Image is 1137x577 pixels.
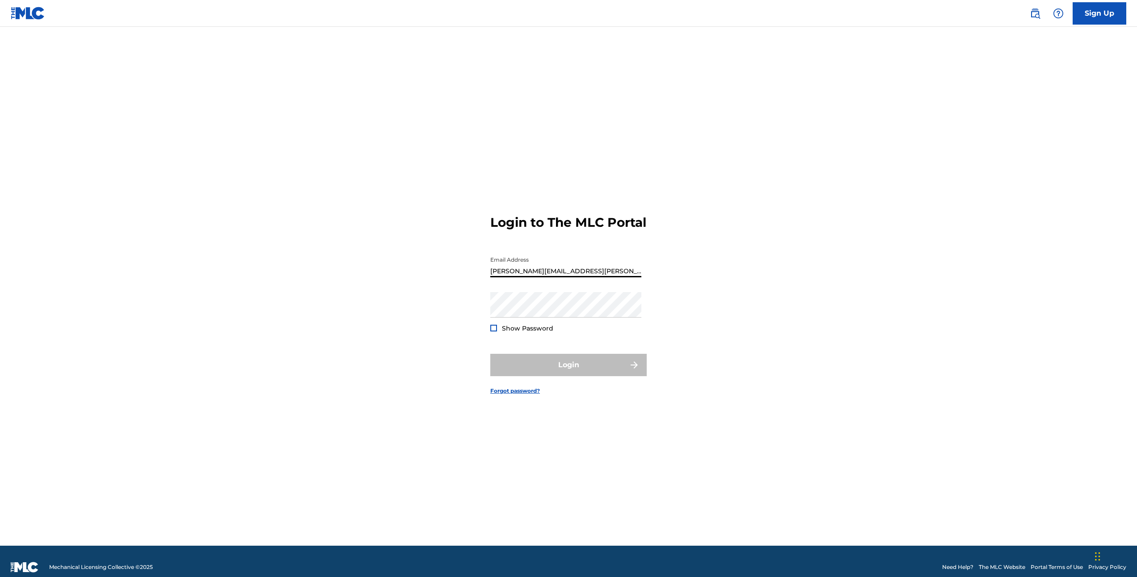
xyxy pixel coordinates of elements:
div: Drag [1095,543,1100,570]
a: Privacy Policy [1088,563,1126,571]
a: Sign Up [1073,2,1126,25]
a: The MLC Website [979,563,1025,571]
a: Public Search [1026,4,1044,22]
img: MLC Logo [11,7,45,20]
span: Mechanical Licensing Collective © 2025 [49,563,153,571]
span: Show Password [502,324,553,332]
img: logo [11,562,38,573]
div: Help [1049,4,1067,22]
iframe: Chat Widget [1092,534,1137,577]
img: help [1053,8,1064,19]
a: Forgot password? [490,387,540,395]
a: Portal Terms of Use [1031,563,1083,571]
h3: Login to The MLC Portal [490,215,646,230]
a: Need Help? [942,563,973,571]
img: search [1030,8,1040,19]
